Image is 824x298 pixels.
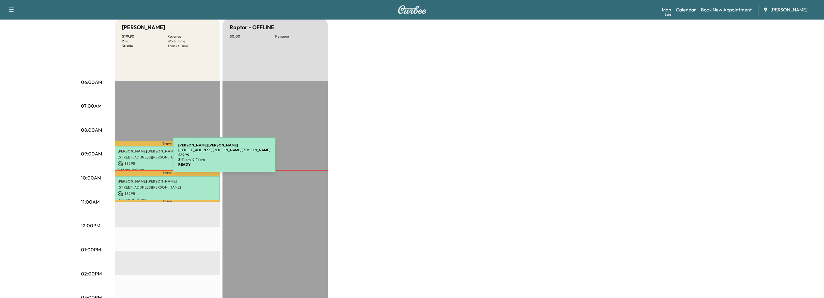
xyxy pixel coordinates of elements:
b: READY [178,162,191,167]
p: $ 89.95 [178,152,270,157]
p: 09:00AM [81,150,102,157]
p: 11:00AM [81,198,100,205]
p: $ 89.95 [118,161,217,166]
p: $ 179.90 [122,34,167,39]
b: [PERSON_NAME] [PERSON_NAME] [178,143,238,147]
p: 8:41 am - 9:41 am [178,157,270,162]
p: Travel [115,200,220,202]
p: 01:00PM [81,246,101,253]
p: Travel [115,170,220,176]
p: [STREET_ADDRESS][PERSON_NAME][PERSON_NAME] [118,155,217,160]
a: MapBeta [662,6,671,13]
p: 06:00AM [81,78,102,86]
p: [STREET_ADDRESS][PERSON_NAME] [118,185,217,190]
p: [PERSON_NAME] [PERSON_NAME] [118,149,217,154]
span: [PERSON_NAME] [770,6,807,13]
div: Beta [665,12,671,17]
p: 12:00PM [81,222,100,229]
p: Revenue [275,34,321,39]
p: 30 min [122,44,167,48]
p: 8:41 am - 9:41 am [118,167,217,172]
p: Travel [115,141,220,146]
a: Calendar [676,6,696,13]
p: 08:00AM [81,126,102,134]
h5: [PERSON_NAME] [122,23,165,32]
p: $ 0.00 [230,34,275,39]
p: 2 hr [122,39,167,44]
p: [PERSON_NAME] [PERSON_NAME] [118,179,217,184]
p: [STREET_ADDRESS][PERSON_NAME][PERSON_NAME] [178,148,270,152]
p: Transit Time [167,44,213,48]
p: 10:00AM [81,174,101,181]
p: Work Time [167,39,213,44]
h5: Raptor - OFFLINE [230,23,274,32]
p: 9:55 am - 10:55 am [118,198,217,202]
p: Revenue [167,34,213,39]
a: Book New Appointment [701,6,752,13]
p: $ 89.95 [118,191,217,196]
img: Curbee Logo [398,5,427,14]
p: 02:00PM [81,270,102,277]
p: 07:00AM [81,102,101,109]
